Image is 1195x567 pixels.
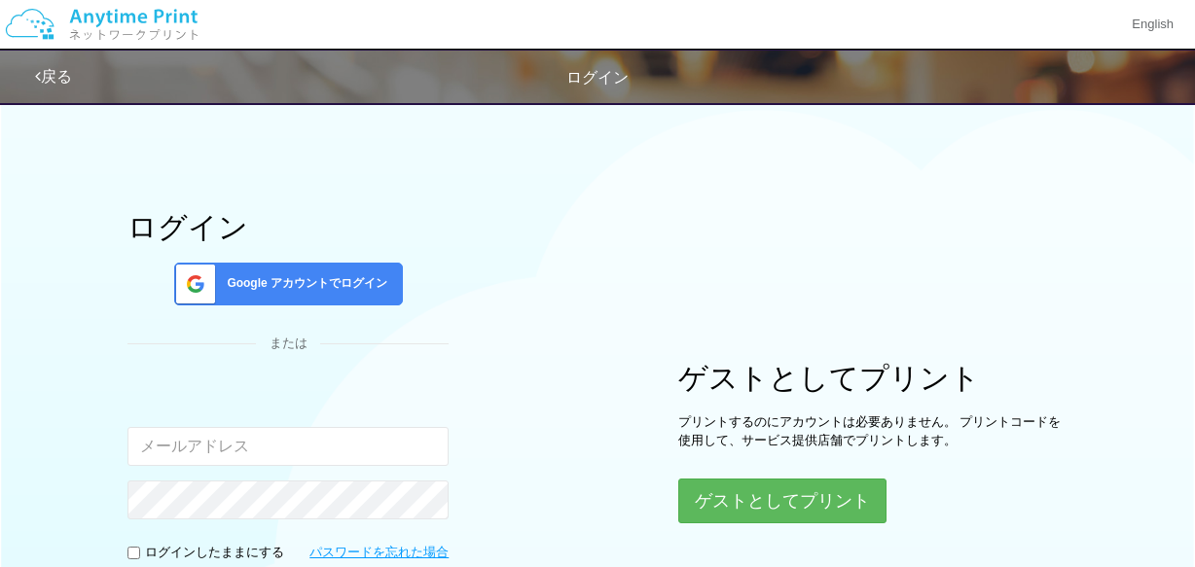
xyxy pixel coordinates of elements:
[219,275,387,292] span: Google アカウントでログイン
[127,427,449,466] input: メールアドレス
[127,335,449,353] div: または
[678,413,1068,449] p: プリントするのにアカウントは必要ありません。 プリントコードを使用して、サービス提供店舗でプリントします。
[309,544,449,562] a: パスワードを忘れた場合
[35,68,72,85] a: 戻る
[678,362,1068,394] h1: ゲストとしてプリント
[566,69,629,86] span: ログイン
[678,478,887,523] button: ゲストとしてプリント
[127,211,449,243] h1: ログイン
[145,544,284,562] p: ログインしたままにする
